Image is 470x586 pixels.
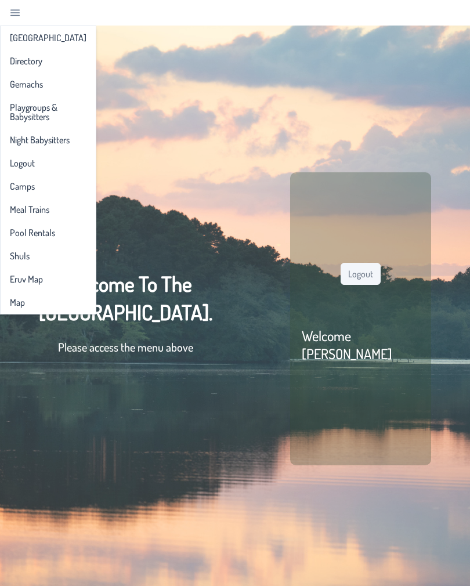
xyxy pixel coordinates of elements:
span: Camps [10,182,35,191]
a: Gemachs [3,75,93,93]
a: Night Babysitters [3,131,93,149]
span: Gemachs [10,79,43,89]
div: Welcome To The [GEOGRAPHIC_DATA]. [39,270,212,367]
a: [GEOGRAPHIC_DATA] [3,28,93,47]
span: Night Babysitters [10,135,70,144]
button: Logout [341,263,381,285]
a: Shuls [3,247,93,265]
a: Camps [3,177,93,196]
a: Pool Rentals [3,223,93,242]
span: Logout [10,158,35,168]
span: Directory [10,56,42,66]
h2: Welcome [PERSON_NAME] [302,327,420,363]
p: Please access the menu above [39,338,212,356]
li: Logout [3,154,93,172]
span: Map [10,298,25,307]
a: Directory [3,52,93,70]
span: Meal Trains [10,205,49,214]
span: Eruv Map [10,274,43,284]
span: Shuls [10,251,30,261]
span: Pool Rentals [10,228,55,237]
span: [GEOGRAPHIC_DATA] [10,33,86,42]
a: Playgroups & Babysitters [3,98,93,126]
a: Meal Trains [3,200,93,219]
li: Pine Lake Park [3,28,93,47]
span: Playgroups & Babysitters [10,103,86,121]
a: Navigation [7,5,23,21]
a: Eruv Map [3,270,93,288]
a: Map [3,293,93,312]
